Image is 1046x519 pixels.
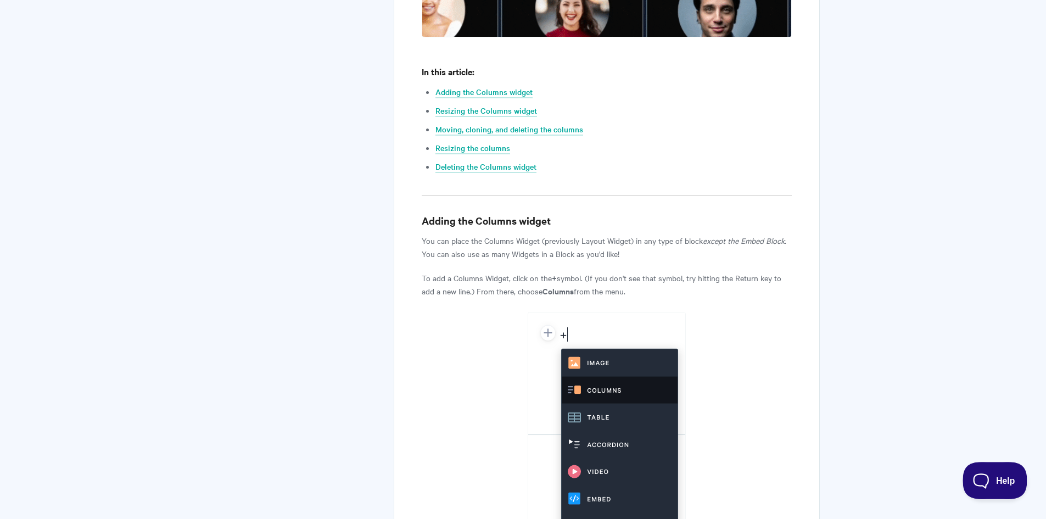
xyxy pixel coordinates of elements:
[552,272,557,283] strong: +
[435,161,536,173] a: Deleting the Columns widget
[963,462,1027,499] iframe: Toggle Customer Support
[435,86,533,98] a: Adding the Columns widget
[422,65,474,77] strong: In this article:
[435,105,537,117] a: Resizing the Columns widget
[703,235,785,246] em: except the Embed Block
[422,271,791,298] p: To add a Columns Widget, click on the symbol. (If you don't see that symbol, try hitting the Retu...
[542,285,574,297] strong: Columns
[422,213,791,228] h3: Adding the Columns widget
[435,124,583,136] a: Moving, cloning, and deleting the columns
[435,142,510,154] a: Resizing the columns
[422,234,791,260] p: You can place the Columns Widget (previously Layout Widget) in any type of block . You can also u...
